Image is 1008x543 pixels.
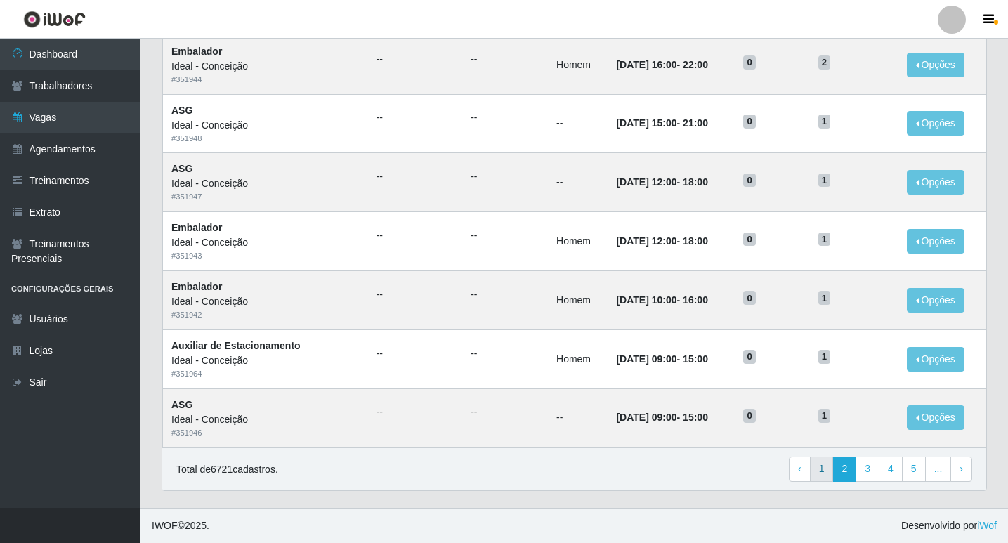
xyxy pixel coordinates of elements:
[743,55,756,70] span: 0
[171,309,360,321] div: # 351942
[616,59,707,70] strong: -
[683,176,708,188] time: 18:00
[471,405,539,419] ul: --
[616,117,707,129] strong: -
[171,74,360,86] div: # 351944
[548,153,608,212] td: --
[683,59,708,70] time: 22:00
[471,287,539,302] ul: --
[902,457,926,482] a: 5
[171,191,360,203] div: # 351947
[377,346,454,361] ul: --
[471,346,539,361] ul: --
[925,457,952,482] a: ...
[377,52,454,67] ul: --
[616,176,707,188] strong: -
[377,110,454,125] ul: --
[818,291,831,305] span: 1
[171,399,192,410] strong: ASG
[616,353,707,365] strong: -
[377,405,454,419] ul: --
[856,457,879,482] a: 3
[171,294,360,309] div: Ideal - Conceição
[171,368,360,380] div: # 351964
[171,176,360,191] div: Ideal - Conceição
[907,405,964,430] button: Opções
[548,270,608,329] td: Homem
[616,117,676,129] time: [DATE] 15:00
[171,427,360,439] div: # 351946
[818,115,831,129] span: 1
[907,347,964,372] button: Opções
[743,291,756,305] span: 0
[907,53,964,77] button: Opções
[171,59,360,74] div: Ideal - Conceição
[683,412,708,423] time: 15:00
[616,353,676,365] time: [DATE] 09:00
[950,457,972,482] a: Next
[471,169,539,184] ul: --
[798,463,801,474] span: ‹
[616,176,676,188] time: [DATE] 12:00
[377,287,454,302] ul: --
[152,518,209,533] span: © 2025 .
[171,222,222,233] strong: Embalador
[818,55,831,70] span: 2
[171,412,360,427] div: Ideal - Conceição
[548,35,608,94] td: Homem
[471,110,539,125] ul: --
[907,111,964,136] button: Opções
[471,52,539,67] ul: --
[743,409,756,423] span: 0
[171,133,360,145] div: # 351948
[616,412,707,423] strong: -
[616,235,676,247] time: [DATE] 12:00
[743,174,756,188] span: 0
[377,228,454,243] ul: --
[471,228,539,243] ul: --
[818,174,831,188] span: 1
[171,281,222,292] strong: Embalador
[616,412,676,423] time: [DATE] 09:00
[683,353,708,365] time: 15:00
[789,457,811,482] a: Previous
[23,11,86,28] img: CoreUI Logo
[743,233,756,247] span: 0
[907,170,964,195] button: Opções
[377,169,454,184] ul: --
[960,463,963,474] span: ›
[616,294,676,306] time: [DATE] 10:00
[818,350,831,364] span: 1
[548,329,608,388] td: Homem
[879,457,903,482] a: 4
[548,212,608,271] td: Homem
[977,520,997,531] a: iWof
[548,388,608,447] td: --
[907,288,964,313] button: Opções
[683,294,708,306] time: 16:00
[683,235,708,247] time: 18:00
[171,340,301,351] strong: Auxiliar de Estacionamento
[152,520,178,531] span: IWOF
[171,118,360,133] div: Ideal - Conceição
[171,46,222,57] strong: Embalador
[171,353,360,368] div: Ideal - Conceição
[832,457,856,482] a: 2
[901,518,997,533] span: Desenvolvido por
[818,233,831,247] span: 1
[810,457,834,482] a: 1
[171,105,192,116] strong: ASG
[171,235,360,250] div: Ideal - Conceição
[171,250,360,262] div: # 351943
[818,409,831,423] span: 1
[616,235,707,247] strong: -
[789,457,972,482] nav: pagination
[616,59,676,70] time: [DATE] 16:00
[683,117,708,129] time: 21:00
[907,229,964,254] button: Opções
[743,350,756,364] span: 0
[616,294,707,306] strong: -
[743,115,756,129] span: 0
[176,462,278,477] p: Total de 6721 cadastros.
[171,163,192,174] strong: ASG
